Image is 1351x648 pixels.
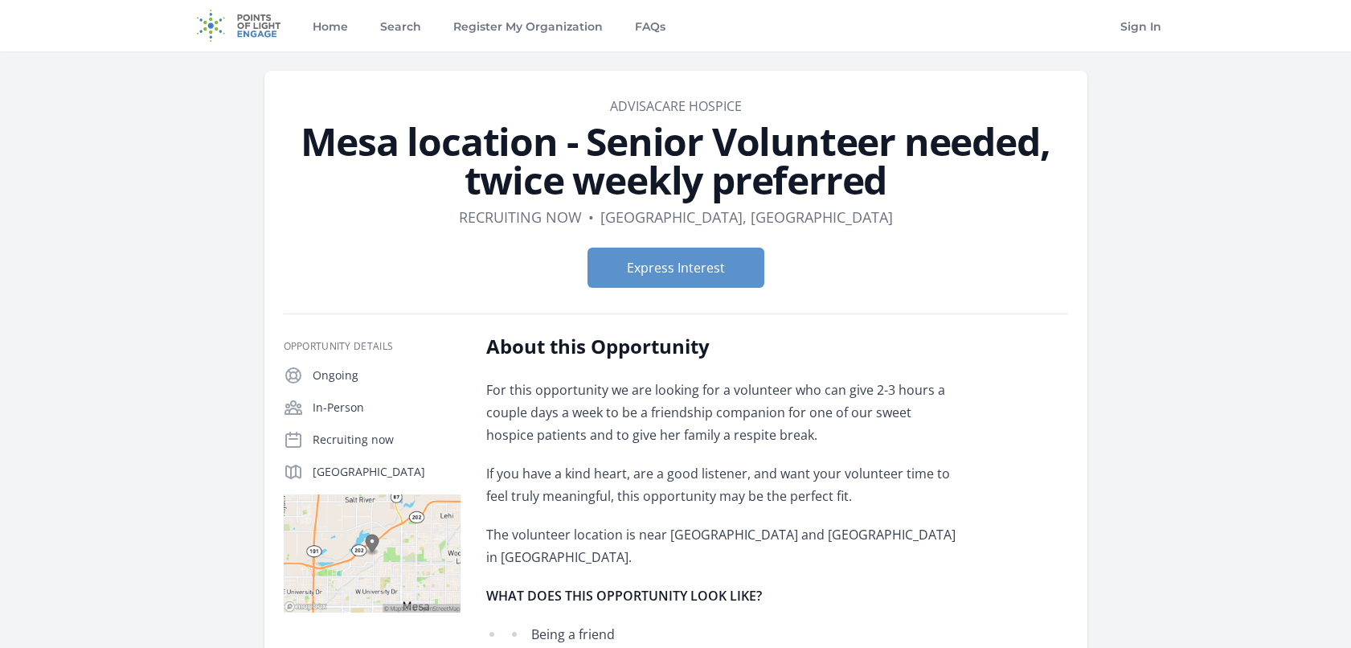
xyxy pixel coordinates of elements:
dd: [GEOGRAPHIC_DATA], [GEOGRAPHIC_DATA] [600,206,893,228]
h3: Opportunity Details [284,340,461,353]
div: • [588,206,594,228]
a: AdvisaCare Hospice [610,97,742,115]
p: If you have a kind heart, are a good listener, and want your volunteer time to feel truly meaning... [486,462,956,507]
dd: Recruiting now [459,206,582,228]
p: In-Person [313,400,461,416]
h1: Mesa location - Senior Volunteer needed, twice weekly preferred [284,122,1068,199]
p: For this opportunity we are looking for a volunteer who can give 2-3 hours a couple days a week t... [486,379,956,446]
strong: WHAT DOES THIS OPPORTUNITY LOOK LIKE? [486,587,762,605]
p: Ongoing [313,367,461,383]
p: [GEOGRAPHIC_DATA] [313,464,461,480]
button: Express Interest [587,248,764,288]
h2: About this Opportunity [486,334,956,359]
p: Recruiting now [313,432,461,448]
img: Map [284,494,461,613]
p: The volunteer location is near [GEOGRAPHIC_DATA] and [GEOGRAPHIC_DATA] in [GEOGRAPHIC_DATA]. [486,523,956,568]
li: Being a friend [509,623,956,646]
